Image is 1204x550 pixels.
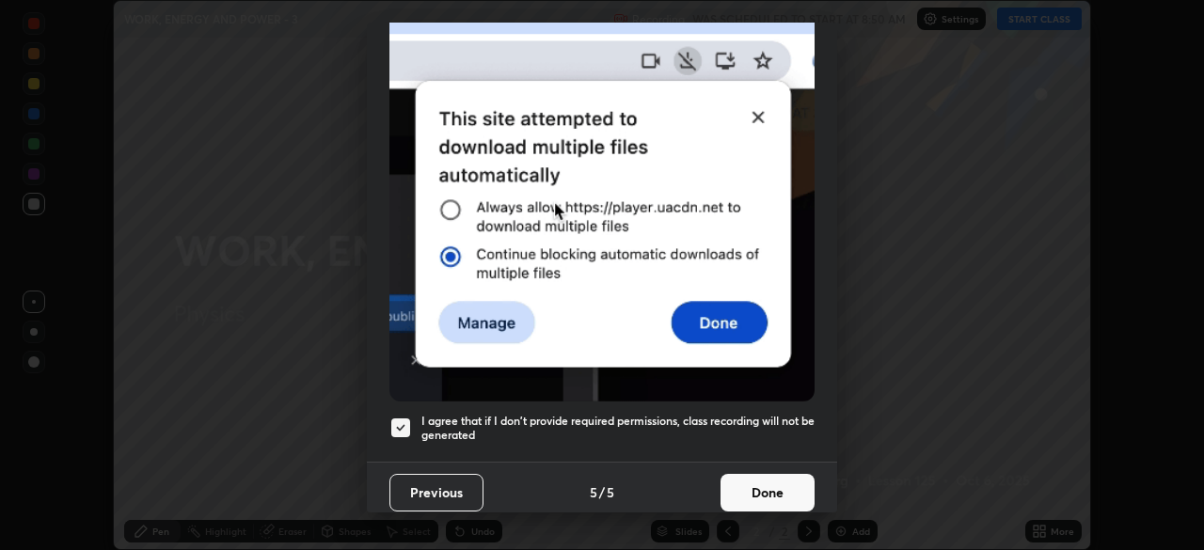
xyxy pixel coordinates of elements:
h5: I agree that if I don't provide required permissions, class recording will not be generated [421,414,815,443]
h4: 5 [607,482,614,502]
button: Previous [389,474,483,511]
h4: 5 [590,482,597,502]
button: Done [721,474,815,511]
h4: / [599,482,605,502]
